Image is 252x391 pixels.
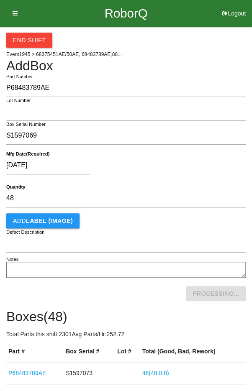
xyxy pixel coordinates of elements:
[6,97,31,104] label: Lot Number
[6,79,246,97] input: Required
[6,121,46,128] label: Box Serial Number
[6,184,25,190] b: Quantity
[6,156,90,174] input: Pick a Date
[8,370,46,376] a: P68483789AE
[6,151,49,157] b: Mfg Date (Required)
[6,189,246,207] input: Required
[6,213,80,228] button: AddLABEL (IMAGE)
[140,341,246,363] th: Total (Good, Bad, Rework)
[6,341,64,363] th: Part #
[64,341,115,363] th: Box Serial #
[6,309,246,324] h4: Boxes ( 48 )
[6,51,122,57] span: Event 1945 > 68375451AE/50AE, 68483789AE,88...
[64,363,115,384] td: S1597073
[26,217,73,224] b: LABEL (IMAGE)
[6,127,246,145] input: Required
[6,73,33,80] label: Part Number
[6,33,52,48] button: End Shift
[6,59,246,73] h4: Add Box
[6,229,45,236] label: Defect Description
[6,256,18,263] label: Notes
[6,330,246,339] p: Total Parts this shift: 2301 Avg Parts/Hr: 252.72
[142,370,169,376] a: 48(48,0,0)
[115,341,140,363] th: Lot #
